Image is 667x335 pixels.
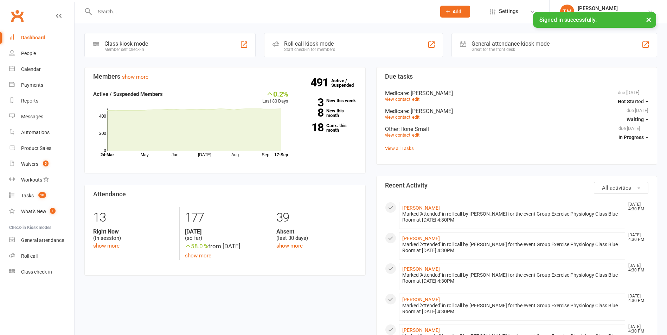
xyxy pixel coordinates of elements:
[21,253,38,259] div: Roll call
[627,113,648,126] button: Waiting
[9,30,74,46] a: Dashboard
[93,73,357,80] h3: Members
[276,207,357,228] div: 39
[21,209,46,214] div: What's New
[499,4,518,19] span: Settings
[185,207,265,228] div: 177
[9,172,74,188] a: Workouts
[299,109,357,118] a: 8New this month
[299,97,323,108] strong: 3
[618,99,644,104] span: Not Started
[602,185,631,191] span: All activities
[276,228,357,242] div: (last 30 days)
[618,134,644,140] span: In Progress
[9,109,74,125] a: Messages
[625,202,648,211] time: [DATE] 4:30 PM
[21,145,51,151] div: Product Sales
[440,6,470,18] button: Add
[21,51,36,56] div: People
[50,208,56,214] span: 1
[185,228,265,235] strong: [DATE]
[21,66,41,72] div: Calendar
[276,243,303,249] a: show more
[402,205,440,211] a: [PERSON_NAME]
[185,243,208,250] span: 58.0 %
[262,90,288,105] div: Last 30 Days
[93,228,174,242] div: (in session)
[185,242,265,251] div: from [DATE]
[21,82,43,88] div: Payments
[408,90,453,97] span: : [PERSON_NAME]
[472,40,550,47] div: General attendance kiosk mode
[93,207,174,228] div: 13
[104,47,148,52] div: Member self check-in
[408,108,453,114] span: : [PERSON_NAME]
[262,90,288,98] div: 0.2%
[398,126,429,132] span: : Ilone Small
[402,236,440,241] a: [PERSON_NAME]
[21,269,52,275] div: Class check-in
[21,114,43,119] div: Messages
[122,74,148,80] a: show more
[21,193,34,198] div: Tasks
[385,90,649,97] div: Medicare
[276,228,357,235] strong: Absent
[9,46,74,61] a: People
[402,272,622,284] div: Marked 'Attended' in roll call by [PERSON_NAME] for the event Group Exercise Physiology Class Blu...
[9,77,74,93] a: Payments
[9,188,74,204] a: Tasks 10
[412,132,419,138] a: edit
[21,237,64,243] div: General attendance
[578,5,647,12] div: [PERSON_NAME]
[625,263,648,272] time: [DATE] 4:30 PM
[385,182,649,189] h3: Recent Activity
[93,91,163,97] strong: Active / Suspended Members
[284,47,335,52] div: Staff check-in for members
[402,242,622,254] div: Marked 'Attended' in roll call by [PERSON_NAME] for the event Group Exercise Physiology Class Blu...
[310,77,331,88] strong: 491
[625,233,648,242] time: [DATE] 4:30 PM
[299,123,357,132] a: 18Canx. this month
[472,47,550,52] div: Great for the front desk
[402,297,440,302] a: [PERSON_NAME]
[21,161,38,167] div: Waivers
[560,5,574,19] div: TM
[299,122,323,133] strong: 18
[9,248,74,264] a: Roll call
[412,114,419,120] a: edit
[185,228,265,242] div: (so far)
[331,73,362,93] a: 491Active / Suspended
[21,130,50,135] div: Automations
[9,93,74,109] a: Reports
[92,7,431,17] input: Search...
[9,232,74,248] a: General attendance kiosk mode
[402,303,622,315] div: Marked 'Attended' in roll call by [PERSON_NAME] for the event Group Exercise Physiology Class Blu...
[625,324,648,334] time: [DATE] 4:30 PM
[627,117,644,122] span: Waiting
[43,160,49,166] span: 5
[9,156,74,172] a: Waivers 5
[8,7,26,25] a: Clubworx
[385,126,649,132] div: Other
[642,12,655,27] button: ×
[93,243,120,249] a: show more
[9,125,74,140] a: Automations
[539,17,597,23] span: Signed in successfully.
[9,264,74,280] a: Class kiosk mode
[618,95,648,108] button: Not Started
[618,131,648,144] button: In Progress
[402,211,622,223] div: Marked 'Attended' in roll call by [PERSON_NAME] for the event Group Exercise Physiology Class Blu...
[385,108,649,114] div: Medicare
[21,98,38,104] div: Reports
[21,177,42,183] div: Workouts
[38,192,46,198] span: 10
[9,204,74,219] a: What's New1
[104,40,148,47] div: Class kiosk mode
[284,40,335,47] div: Roll call kiosk mode
[385,114,410,120] a: view contact
[594,182,648,194] button: All activities
[385,146,414,151] a: View all Tasks
[93,191,357,198] h3: Attendance
[299,98,357,103] a: 3New this week
[93,228,174,235] strong: Right Now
